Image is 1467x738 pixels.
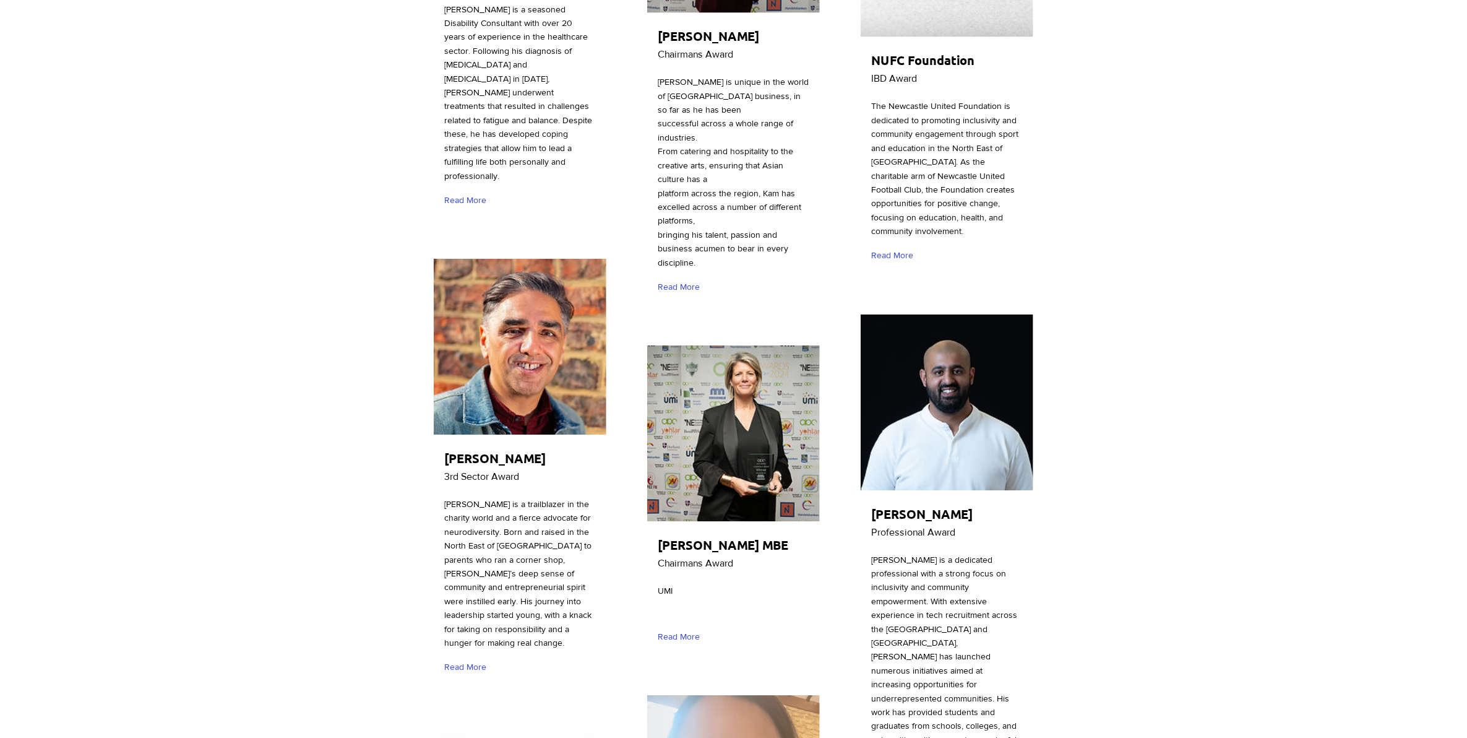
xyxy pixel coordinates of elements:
[871,101,1018,236] span: The Newcastle United Foundation is dedicated to promoting inclusivity and community engagement th...
[658,49,733,59] span: Chairmans Award
[658,558,733,568] span: Chairmans Award
[871,506,973,522] span: [PERSON_NAME]
[444,656,492,678] a: Read More
[444,661,486,674] span: Read More
[647,345,820,522] img: Nicki Clark MBE
[444,499,592,648] span: [PERSON_NAME] is a trailblazer in the charity world and a fierce advocate for neurodiversity. Bor...
[434,259,606,435] img: Neeraj Sharma
[658,28,759,44] span: [PERSON_NAME]
[658,77,809,267] span: [PERSON_NAME] is unique in the world of [GEOGRAPHIC_DATA] business, in so far as he has been succ...
[444,450,546,466] span: [PERSON_NAME]
[861,315,1033,491] img: Rizwan Shahid
[444,189,492,211] a: Read More
[658,276,705,298] a: Read More
[658,631,700,643] span: Read More
[871,250,913,262] span: Read More
[871,245,919,267] a: Read More
[658,537,788,553] span: [PERSON_NAME] MBE
[444,471,519,482] span: 3rd Sector Award
[444,194,486,207] span: Read More
[871,73,917,84] span: IBD Award
[658,281,700,293] span: Read More
[658,626,705,648] a: Read More
[871,52,974,68] span: NUFC Foundation
[871,527,955,537] span: Professional Award
[444,4,592,181] span: [PERSON_NAME] is a seasoned Disability Consultant with over 20 years of experience in the healthc...
[658,586,673,596] span: UMI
